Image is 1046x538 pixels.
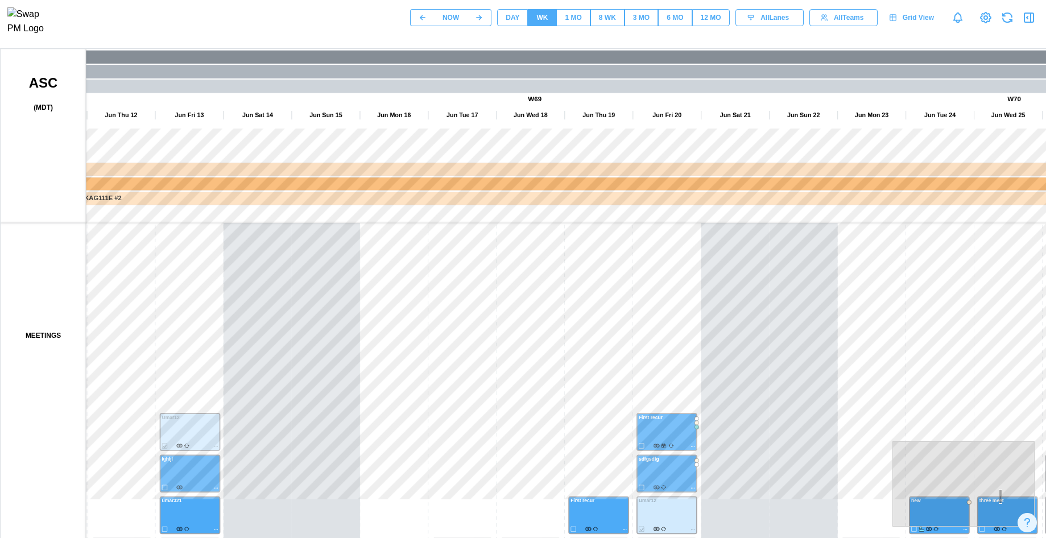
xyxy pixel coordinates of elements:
a: Notifications [948,8,968,27]
button: AllTeams [809,9,878,26]
button: DAY [497,9,528,26]
a: Grid View [883,9,942,26]
button: 6 MO [658,9,692,26]
a: View Project [978,10,994,26]
button: 8 WK [590,9,625,26]
span: Grid View [903,10,934,26]
button: NOW [435,9,467,26]
div: DAY [506,13,519,23]
div: 8 WK [599,13,616,23]
span: All Teams [834,10,863,26]
div: 6 MO [667,13,683,23]
button: WK [528,9,556,26]
span: All Lanes [760,10,789,26]
button: Open Drawer [1021,10,1037,26]
div: 3 MO [633,13,650,23]
button: 12 MO [692,9,730,26]
div: 12 MO [701,13,721,23]
div: 1 MO [565,13,581,23]
img: Swap PM Logo [7,7,53,36]
div: WK [536,13,548,23]
button: AllLanes [735,9,804,26]
div: NOW [443,13,459,23]
button: 3 MO [625,9,658,26]
button: 1 MO [556,9,590,26]
button: Refresh Grid [999,10,1015,26]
